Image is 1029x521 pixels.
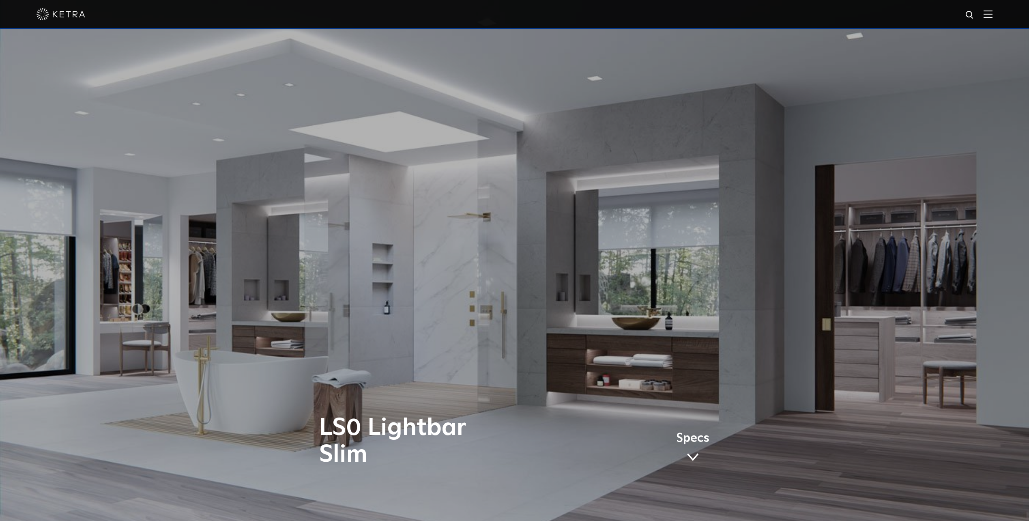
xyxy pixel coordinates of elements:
[676,433,709,444] span: Specs
[984,10,992,18] img: Hamburger%20Nav.svg
[676,433,709,464] a: Specs
[319,415,548,468] h1: LS0 Lightbar Slim
[965,10,975,20] img: search icon
[37,8,85,20] img: ketra-logo-2019-white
